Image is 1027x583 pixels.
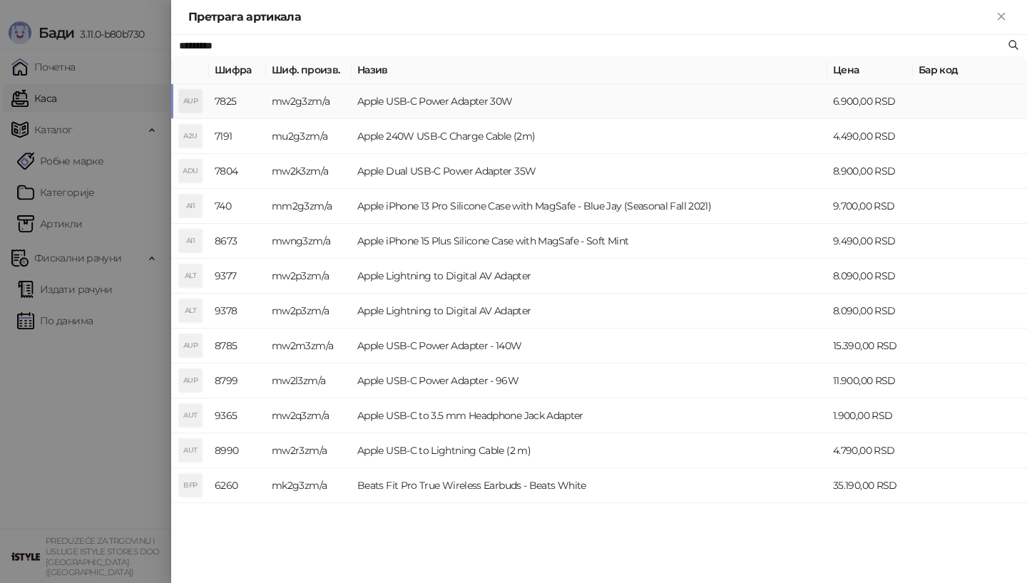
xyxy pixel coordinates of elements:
div: ALT [179,299,202,322]
td: 8.090,00 RSD [827,259,913,294]
div: BFP [179,474,202,497]
td: 4.790,00 RSD [827,433,913,468]
td: mw2g3zm/a [266,84,352,119]
td: 7804 [209,154,266,189]
td: Apple iPhone 13 Pro Silicone Case with MagSafe - Blue Jay (Seasonal Fall 2021) [352,189,827,224]
td: Apple Lightning to Digital AV Adapter [352,294,827,329]
th: Цена [827,56,913,84]
div: A2U [179,125,202,148]
td: Beats Fit Pro True Wireless Earbuds - Beats White [352,468,827,503]
td: 9377 [209,259,266,294]
td: mw2p3zm/a [266,294,352,329]
td: 8799 [209,363,266,398]
th: Шиф. произв. [266,56,352,84]
td: 9378 [209,294,266,329]
td: 11.900,00 RSD [827,363,913,398]
td: 1.900,00 RSD [827,398,913,433]
td: Apple USB-C Power Adapter - 140W [352,329,827,363]
td: mw2l3zm/a [266,363,352,398]
div: AUP [179,369,202,392]
td: 15.390,00 RSD [827,329,913,363]
td: Apple iPhone 15 Plus Silicone Case with MagSafe - Soft Mint [352,224,827,259]
td: 740 [209,189,266,224]
td: Apple USB-C Power Adapter - 96W [352,363,827,398]
td: mw2r3zm/a [266,433,352,468]
td: mk2g3zm/a [266,468,352,503]
td: 9.490,00 RSD [827,224,913,259]
td: 35.190,00 RSD [827,468,913,503]
td: 8785 [209,329,266,363]
div: AI1 [179,195,202,217]
div: AUP [179,334,202,357]
td: Apple USB-C Power Adapter 30W [352,84,827,119]
th: Бар код [913,56,1027,84]
div: ALT [179,264,202,287]
td: 8673 [209,224,266,259]
td: Apple Dual USB-C Power Adapter 35W [352,154,827,189]
td: mm2g3zm/a [266,189,352,224]
td: Apple 240W USB-C Charge Cable (2m) [352,119,827,154]
div: AUT [179,439,202,462]
td: 8990 [209,433,266,468]
button: Close [993,9,1010,26]
td: mu2g3zm/a [266,119,352,154]
td: 7825 [209,84,266,119]
div: AUT [179,404,202,427]
div: AI1 [179,229,202,252]
td: mwng3zm/a [266,224,352,259]
td: 8.090,00 RSD [827,294,913,329]
td: 8.900,00 RSD [827,154,913,189]
td: Apple Lightning to Digital AV Adapter [352,259,827,294]
div: Претрага артикала [188,9,993,26]
td: 6.900,00 RSD [827,84,913,119]
td: 9365 [209,398,266,433]
td: mw2k3zm/a [266,154,352,189]
td: 9.700,00 RSD [827,189,913,224]
td: mw2m3zm/a [266,329,352,363]
td: 4.490,00 RSD [827,119,913,154]
td: Apple USB-C to 3.5 mm Headphone Jack Adapter [352,398,827,433]
td: Apple USB-C to Lightning Cable (2 m) [352,433,827,468]
td: 7191 [209,119,266,154]
td: mw2q3zm/a [266,398,352,433]
td: 6260 [209,468,266,503]
div: ADU [179,160,202,182]
div: AUP [179,90,202,113]
td: mw2p3zm/a [266,259,352,294]
th: Назив [352,56,827,84]
th: Шифра [209,56,266,84]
